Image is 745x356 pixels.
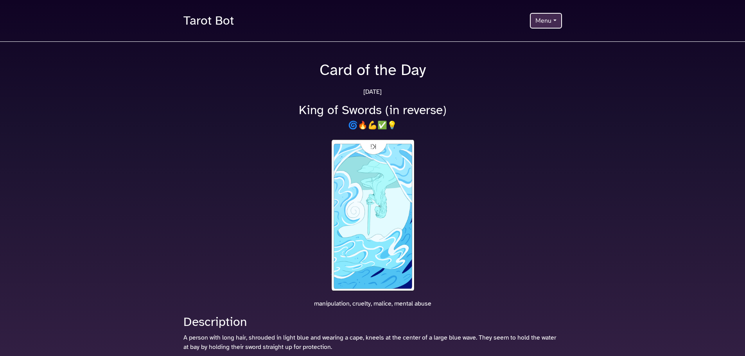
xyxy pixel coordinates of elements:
[183,333,562,352] p: A person with long hair, shrouded in light blue and wearing a cape, kneels at the center of a lar...
[179,121,567,130] h3: 🌀🔥💪✅💡
[179,87,567,97] p: [DATE]
[329,138,416,293] img: A person with long hair, shrouded in light blue and wearing a cape, kneels at the center of a lar...
[183,9,234,32] a: Tarot Bot
[179,61,567,79] h1: Card of the Day
[179,103,567,118] h2: King of Swords (in reverse)
[183,315,562,329] h2: Description
[179,299,567,308] p: manipulation, cruelty, malice, mental abuse
[530,13,562,29] button: Menu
